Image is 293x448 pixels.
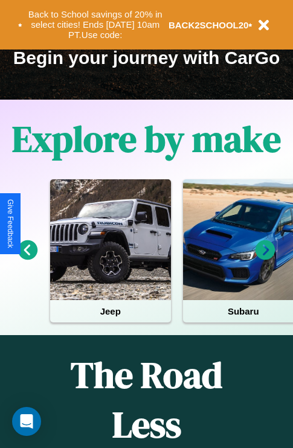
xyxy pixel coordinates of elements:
b: BACK2SCHOOL20 [169,20,249,30]
h1: Explore by make [12,114,281,164]
button: Back to School savings of 20% in select cities! Ends [DATE] 10am PT.Use code: [22,6,169,43]
h4: Jeep [50,300,171,322]
div: Give Feedback [6,199,14,248]
div: Open Intercom Messenger [12,407,41,436]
